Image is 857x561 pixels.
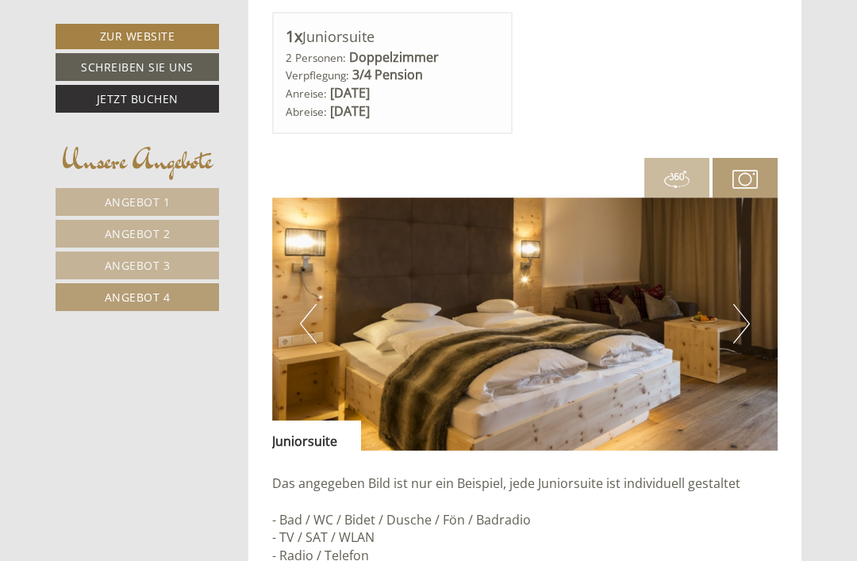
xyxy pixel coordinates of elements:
a: Jetzt buchen [56,85,219,113]
div: [GEOGRAPHIC_DATA] [24,46,265,59]
small: 16:09 [24,77,265,88]
small: Abreise: [286,104,327,119]
b: [DATE] [330,102,370,120]
b: Doppelzimmer [349,48,439,66]
img: camera.svg [732,167,758,192]
b: 1x [286,25,302,47]
button: Next [733,304,750,344]
small: Anreise: [286,86,327,101]
div: Unsere Angebote [56,140,219,180]
span: Angebot 3 [105,258,171,273]
span: Angebot 4 [105,290,171,305]
b: [DATE] [330,84,370,102]
div: Juniorsuite [286,25,500,48]
span: Angebot 1 [105,194,171,209]
button: Previous [300,304,317,344]
a: Zur Website [56,24,219,49]
span: Angebot 2 [105,226,171,241]
img: 360-grad.svg [664,167,690,192]
a: Schreiben Sie uns [56,53,219,81]
div: [DATE] [224,12,282,39]
button: Senden [410,418,506,446]
small: Verpflegung: [286,67,349,83]
b: 3/4 Pension [352,66,423,83]
div: Guten Tag, wie können wir Ihnen helfen? [12,43,273,91]
div: Juniorsuite [272,421,361,451]
small: 2 Personen: [286,50,346,65]
img: image [272,198,778,451]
